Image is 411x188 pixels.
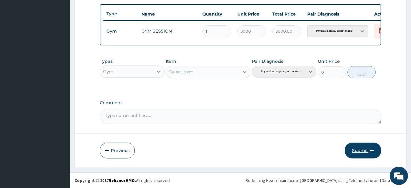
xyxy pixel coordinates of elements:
button: Submit [345,143,381,158]
div: Minimize live chat window [100,3,114,18]
div: Redefining Heath Insurance in [GEOGRAPHIC_DATA] using Telemedicine and Data Science! [246,177,406,183]
textarea: Type your message and hit 'Enter' [3,124,116,145]
th: Name [138,8,199,20]
button: Previous [100,143,135,158]
a: RelianceHMO [109,178,135,183]
th: Pair Diagnosis [304,8,371,20]
strong: Copyright © 2017 . [75,178,136,183]
label: Types [100,59,113,64]
label: Item [166,58,176,64]
div: Select Item [169,69,193,75]
label: Unit Price [318,58,340,64]
td: Gym [103,26,138,37]
label: Pair Diagnosis [252,58,283,64]
img: d_794563401_company_1708531726252_794563401 [11,30,25,46]
div: Gym [103,69,113,75]
th: Unit Price [234,8,269,20]
footer: All rights reserved. [70,172,411,188]
th: Total Price [269,8,304,20]
div: Chat with us now [32,34,102,42]
span: We're online! [35,55,84,117]
label: Comment [100,100,381,105]
td: GYM SESSION [138,25,199,37]
th: Type [103,8,138,20]
th: Quantity [199,8,234,20]
button: Add [347,66,376,78]
th: Actions [371,8,402,20]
